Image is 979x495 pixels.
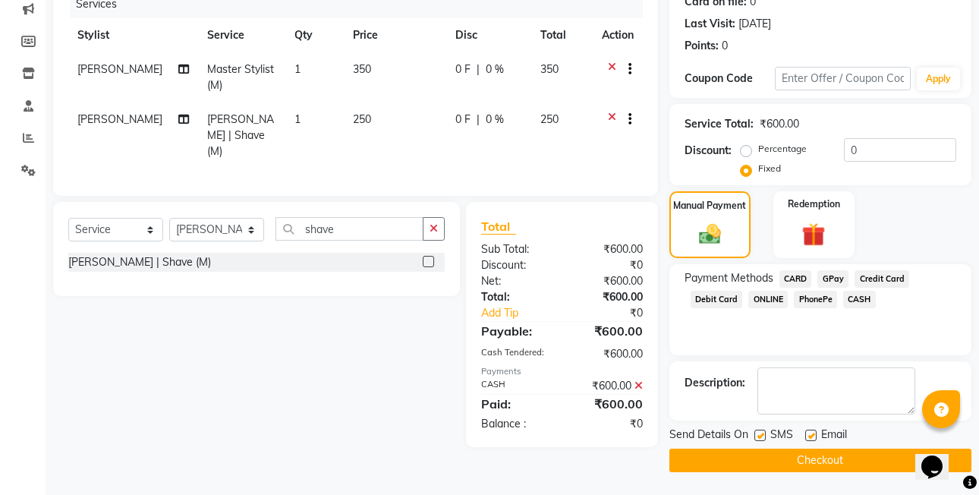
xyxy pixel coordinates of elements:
button: Checkout [669,449,971,472]
button: Apply [917,68,960,90]
a: Add Tip [470,305,577,321]
span: PhonePe [794,291,837,308]
div: ₹0 [562,257,653,273]
span: 0 % [486,112,504,128]
span: 250 [353,112,371,126]
span: Master Stylist (M) [207,62,274,92]
input: Search or Scan [275,217,423,241]
label: Redemption [788,197,840,211]
div: ₹0 [562,416,653,432]
th: Qty [285,18,344,52]
div: Description: [685,375,745,391]
div: ₹0 [578,305,654,321]
span: CARD [779,270,812,288]
span: 350 [540,62,559,76]
div: ₹600.00 [562,346,653,362]
div: Paid: [470,395,562,413]
span: Send Details On [669,427,748,446]
span: 350 [353,62,371,76]
div: CASH [470,378,562,394]
span: 0 % [486,61,504,77]
span: 1 [294,112,301,126]
iframe: chat widget [915,434,964,480]
span: Email [821,427,847,446]
th: Price [344,18,446,52]
div: ₹600.00 [562,378,653,394]
div: ₹600.00 [562,241,653,257]
th: Total [531,18,593,52]
span: GPay [817,270,848,288]
input: Enter Offer / Coupon Code [775,67,911,90]
span: ONLINE [748,291,788,308]
span: Total [481,219,516,235]
span: 0 F [455,61,471,77]
span: | [477,112,480,128]
label: Fixed [758,162,781,175]
span: [PERSON_NAME] | Shave (M) [207,112,274,158]
span: [PERSON_NAME] [77,112,162,126]
th: Service [198,18,285,52]
div: Balance : [470,416,562,432]
div: 0 [722,38,728,54]
div: Coupon Code [685,71,775,87]
img: _cash.svg [692,222,728,247]
div: Cash Tendered: [470,346,562,362]
div: Net: [470,273,562,289]
span: Debit Card [691,291,743,308]
span: [PERSON_NAME] [77,62,162,76]
div: ₹600.00 [562,395,653,413]
div: Payable: [470,322,562,340]
div: Payments [481,365,643,378]
img: _gift.svg [795,220,833,249]
div: Discount: [685,143,732,159]
div: ₹600.00 [562,273,653,289]
span: CASH [843,291,876,308]
span: 0 F [455,112,471,128]
th: Disc [446,18,530,52]
label: Percentage [758,142,807,156]
span: | [477,61,480,77]
div: Points: [685,38,719,54]
span: Payment Methods [685,270,773,286]
div: ₹600.00 [760,116,799,132]
th: Action [593,18,643,52]
div: ₹600.00 [562,322,653,340]
span: 1 [294,62,301,76]
label: Manual Payment [673,199,746,213]
span: Credit Card [855,270,909,288]
div: Service Total: [685,116,754,132]
span: SMS [770,427,793,446]
span: 250 [540,112,559,126]
div: Sub Total: [470,241,562,257]
div: Discount: [470,257,562,273]
div: Total: [470,289,562,305]
th: Stylist [68,18,198,52]
div: [DATE] [738,16,771,32]
div: ₹600.00 [562,289,653,305]
div: [PERSON_NAME] | Shave (M) [68,254,211,270]
div: Last Visit: [685,16,735,32]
